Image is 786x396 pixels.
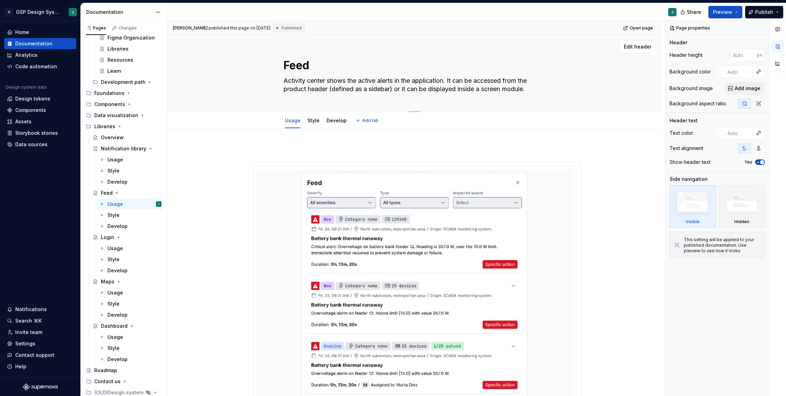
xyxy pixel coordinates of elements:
[15,95,50,102] div: Design tokens
[107,245,123,252] div: Usage
[15,130,58,137] div: Storybook stories
[630,25,653,31] span: Open page
[282,57,544,74] textarea: Feed
[684,237,760,254] div: This setting will be applied to your published documentation. Use preview to see how it looks.
[15,141,47,148] div: Data sources
[209,25,270,31] div: published this page on [DATE]
[107,267,128,274] div: Develop
[107,45,129,52] div: Libraries
[670,85,713,92] div: Background image
[107,212,120,219] div: Style
[685,219,700,225] div: Visible
[96,243,164,254] a: Usage
[101,79,146,86] div: Development path
[4,27,76,38] a: Home
[755,9,773,16] span: Publish
[745,6,783,18] button: Publish
[619,41,656,53] button: Edit header
[735,85,760,92] span: Add image
[107,300,120,307] div: Style
[94,112,138,119] div: Data visualization
[23,384,58,390] svg: Supernova Logo
[101,134,124,141] div: Overview
[94,378,121,385] div: Contact us
[15,317,42,324] div: Search ⌘K
[4,50,76,61] a: Analytics
[173,25,208,31] span: [PERSON_NAME]
[282,113,303,127] div: Usage
[4,139,76,150] a: Data sources
[90,143,164,154] a: Notification library
[670,145,703,152] div: Text alignment
[15,52,37,59] div: Analytics
[96,210,164,221] a: Style
[734,219,749,225] div: Hidden
[96,54,164,65] a: Resources
[15,329,42,336] div: Invite team
[90,276,164,287] a: Maps
[4,304,76,315] button: Notifications
[281,25,302,31] span: Published
[757,52,762,58] p: px
[15,306,47,313] div: Notifications
[621,23,656,33] a: Open page
[101,145,146,152] div: Notification library
[107,156,123,163] div: Usage
[96,176,164,187] a: Develop
[107,201,123,208] div: Usage
[670,159,710,166] div: Show header text
[744,159,752,165] label: Yes
[670,100,726,107] div: Background aspect ratio
[15,29,29,36] div: Home
[90,132,164,143] a: Overview
[4,361,76,372] button: Help
[72,9,74,15] div: J
[107,56,133,63] div: Resources
[158,201,159,208] div: J
[677,6,706,18] button: Share
[107,223,128,230] div: Develop
[83,121,164,132] div: Libraries
[15,340,35,347] div: Settings
[670,185,716,228] div: Visible
[119,25,137,31] div: Changes
[285,117,300,123] a: Usage
[15,107,46,114] div: Components
[730,49,757,61] input: Auto
[94,123,115,130] div: Libraries
[96,254,164,265] a: Style
[94,101,125,108] div: Components
[90,77,164,88] div: Development path
[86,9,152,16] div: Documentation
[96,287,164,298] a: Usage
[4,350,76,361] button: Contact support
[94,90,124,97] div: Foundations
[15,352,54,359] div: Contact support
[107,167,120,174] div: Style
[96,343,164,354] a: Style
[670,52,702,59] div: Header height
[107,334,123,341] div: Usage
[713,9,732,16] span: Preview
[96,221,164,232] a: Develop
[94,367,117,374] div: Roadmap
[101,190,113,196] div: Feed
[107,68,121,74] div: Learn
[90,320,164,332] a: Dashboard
[107,356,128,363] div: Develop
[4,327,76,338] a: Invite team
[326,117,347,123] a: Develop
[94,389,143,396] div: (OLD)Design system
[86,25,106,31] div: Pages
[107,256,120,263] div: Style
[96,354,164,365] a: Develop
[1,5,79,19] button: GGSP Design SystemJ
[671,9,673,15] div: J
[307,117,320,123] a: Style
[670,117,698,124] div: Header text
[96,32,164,43] a: Figma Organization
[96,309,164,320] a: Develop
[15,363,26,370] div: Help
[101,323,128,329] div: Dashboard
